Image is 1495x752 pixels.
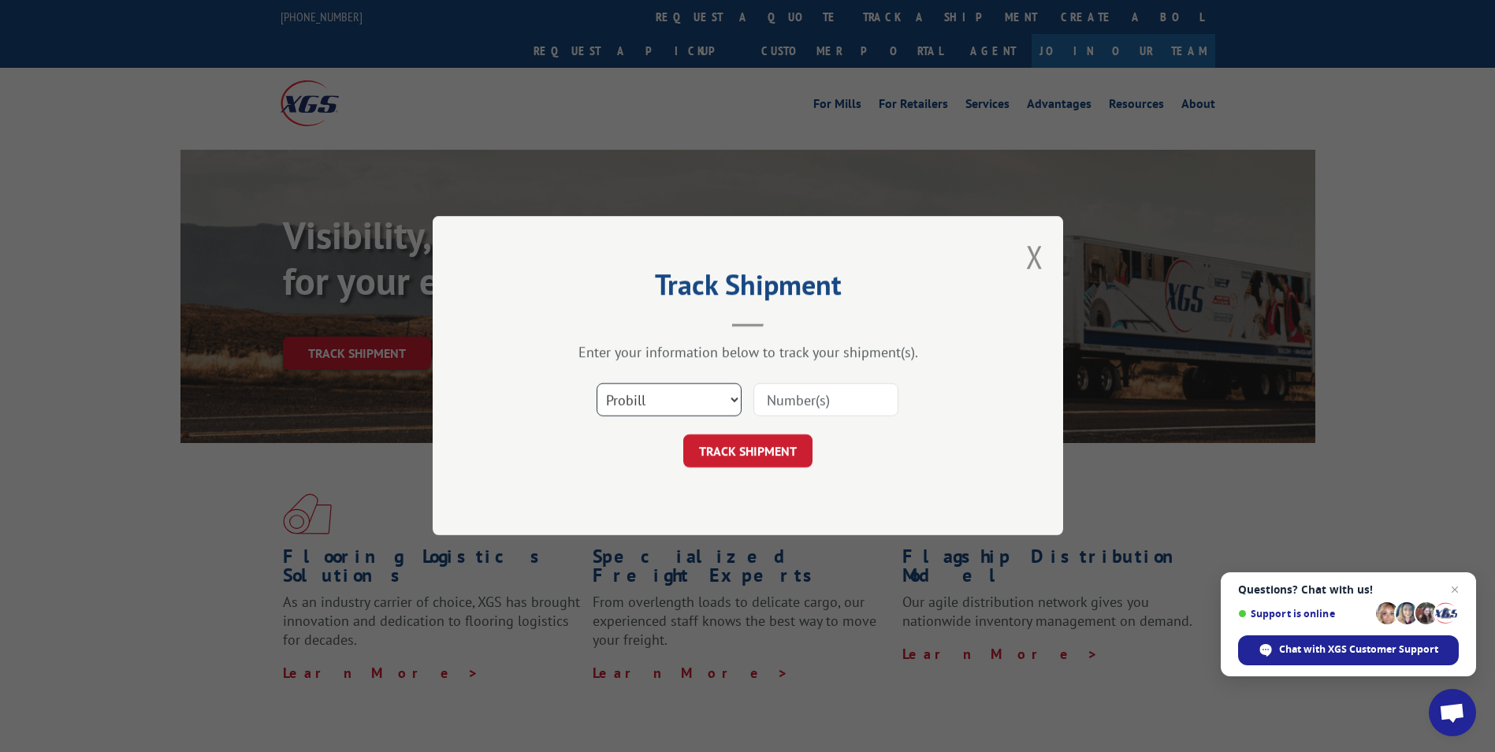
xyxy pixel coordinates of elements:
span: Chat with XGS Customer Support [1279,642,1438,657]
input: Number(s) [753,384,898,417]
button: TRACK SHIPMENT [683,435,813,468]
span: Close chat [1445,580,1464,599]
div: Enter your information below to track your shipment(s). [511,344,984,362]
div: Chat with XGS Customer Support [1238,635,1459,665]
span: Questions? Chat with us! [1238,583,1459,596]
span: Support is online [1238,608,1370,620]
h2: Track Shipment [511,274,984,303]
button: Close modal [1026,236,1043,277]
div: Open chat [1429,689,1476,736]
